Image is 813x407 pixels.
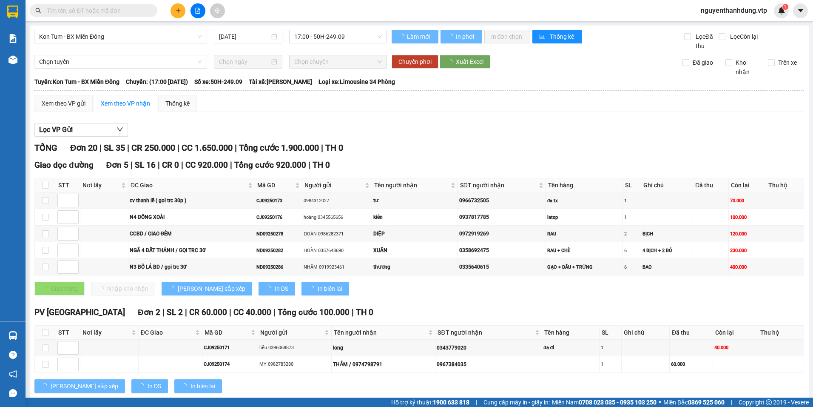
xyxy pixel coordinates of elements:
[373,197,456,205] div: tư
[373,246,456,255] div: XUÂN
[438,328,533,337] span: SĐT người nhận
[126,77,188,86] span: Chuyến: (17:00 [DATE])
[9,370,17,378] span: notification
[642,264,691,271] div: BAO
[162,160,179,170] span: CR 0
[374,181,449,190] span: Tên người nhận
[202,356,258,373] td: CJ09250174
[230,160,232,170] span: |
[484,30,531,43] button: In đơn chọn
[255,192,302,209] td: CJ09250173
[194,77,242,86] span: Số xe: 50H-249.09
[642,230,691,238] div: BỊCH
[372,192,458,209] td: tư
[99,143,102,153] span: |
[256,264,301,271] div: ND09250286
[130,213,253,221] div: N4 ĐỒNG XOÀI
[352,307,354,317] span: |
[624,230,640,238] div: 2
[190,381,215,391] span: In biên lai
[181,383,190,389] span: loading
[167,307,183,317] span: SL 2
[730,197,764,204] div: 70.000
[256,247,301,254] div: ND09250282
[476,398,477,407] span: |
[308,286,318,292] span: loading
[171,3,185,18] button: plus
[35,8,41,14] span: search
[689,58,716,67] span: Đã giao
[550,32,575,41] span: Thống kê
[39,124,73,135] span: Lọc VP Gửi
[624,214,640,221] div: 1
[539,34,546,40] span: bar-chart
[138,383,148,389] span: loading
[278,307,350,317] span: Tổng cước 100.000
[778,7,785,14] img: icon-new-feature
[458,259,546,275] td: 0335640615
[39,55,202,68] span: Chọn tuyến
[131,160,133,170] span: |
[372,242,458,259] td: XUÂN
[766,399,772,405] span: copyright
[727,32,759,41] span: Lọc Còn lại
[373,263,456,271] div: thương
[204,344,256,351] div: CJ09250171
[219,57,269,66] input: Chọn ngày
[458,226,546,242] td: 0972919269
[165,99,190,108] div: Thống kê
[259,344,330,351] div: liễu 0396068873
[624,197,640,204] div: 1
[758,326,804,340] th: Thu hộ
[456,32,475,41] span: In phơi
[693,178,729,192] th: Đã thu
[546,178,623,192] th: Tên hàng
[433,399,469,406] strong: 1900 633 818
[437,344,540,352] div: 0343779020
[304,181,363,190] span: Người gửi
[459,246,544,255] div: 0358692475
[460,181,537,190] span: SĐT người nhận
[275,284,288,293] span: In DS
[7,6,18,18] img: logo-vxr
[259,361,330,368] div: MY 0982783280
[185,160,228,170] span: CC 920.000
[372,259,458,275] td: thương
[318,284,342,293] span: In biên lai
[373,230,456,238] div: DIỆP
[435,356,542,373] td: 0967384035
[601,361,620,368] div: 1
[47,6,147,15] input: Tìm tên, số ĐT hoặc mã đơn
[101,99,150,108] div: Xem theo VP nhận
[730,264,764,271] div: 400.000
[130,246,253,255] div: NGÃ 4 ĐẤT THÁNH / GỌI TRC 30'
[210,3,225,18] button: aim
[622,326,670,340] th: Ghi chú
[117,126,123,133] span: down
[797,7,804,14] span: caret-down
[70,143,97,153] span: Đơn 20
[766,178,804,192] th: Thu hộ
[332,340,435,356] td: long
[219,32,269,41] input: 14/09/2025
[579,399,657,406] strong: 0708 023 035 - 0935 103 250
[459,263,544,271] div: 0335640615
[56,178,80,192] th: STT
[204,361,256,368] div: CJ09250174
[624,247,640,254] div: 6
[730,230,764,238] div: 120.000
[158,160,160,170] span: |
[732,58,762,77] span: Kho nhận
[407,32,432,41] span: Làm mới
[730,214,764,221] div: 100.000
[189,307,227,317] span: CR 60.000
[714,344,756,351] div: 40.000
[135,160,156,170] span: SL 16
[130,263,253,271] div: N3 BỐ LÁ BD / gọi trc 30'
[255,242,302,259] td: ND09250282
[34,307,125,317] span: PV [GEOGRAPHIC_DATA]
[623,178,641,192] th: SL
[259,282,295,295] button: In DS
[104,143,125,153] span: SL 35
[294,55,382,68] span: Chọn chuyến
